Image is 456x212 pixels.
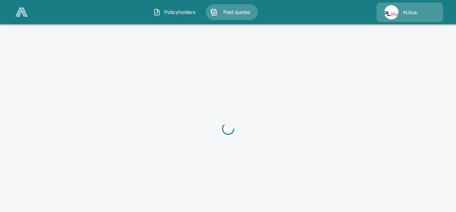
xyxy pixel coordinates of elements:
button: Policyholders IconPolicyholders [149,4,201,20]
img: Past quotes Icon [210,9,218,16]
button: Past quotes IconPast quotes [206,4,258,20]
span: Policyholders [163,9,196,16]
span: Past quotes [220,9,253,16]
img: Policyholders Icon [153,9,161,16]
img: AA Logo [15,8,28,17]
